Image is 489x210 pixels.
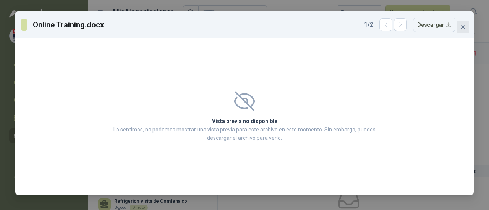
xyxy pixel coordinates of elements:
[111,117,378,125] h2: Vista previa no disponible
[111,125,378,142] p: Lo sentimos, no podemos mostrar una vista previa para este archivo en este momento. Sin embargo, ...
[460,24,466,30] span: close
[413,18,455,32] button: Descargar
[33,19,105,30] h3: Online Training.docx
[364,20,373,29] span: 1 / 2
[457,21,469,33] button: Close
